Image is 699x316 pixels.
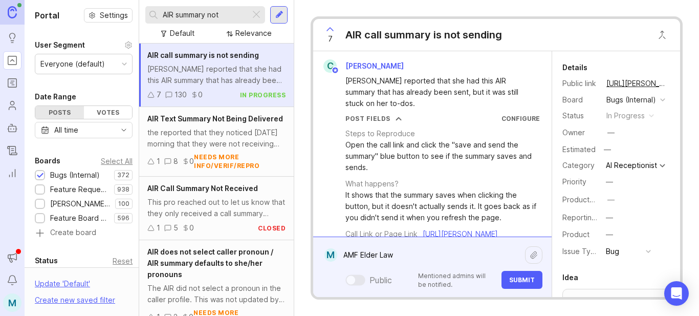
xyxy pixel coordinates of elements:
p: 100 [118,200,129,208]
button: Close button [652,25,672,45]
span: Settings [100,10,128,20]
div: AIR call summary is not sending [345,28,502,42]
label: Priority [562,177,586,186]
div: Default [170,28,194,39]
div: Votes [84,106,133,119]
textarea: AMF Elder Law [337,245,525,265]
img: Canny Home [8,6,17,18]
div: Public link [562,78,598,89]
span: AIR Call Summary Not Received [147,184,258,193]
div: closed [258,224,286,233]
div: in progress [606,110,645,121]
div: Date Range [35,91,76,103]
div: — [601,143,614,156]
span: [PERSON_NAME] [345,61,404,70]
div: Estimated [562,146,596,153]
a: AIR Call Summary Not ReceivedThis pro reached out to let us know that they only received a call s... [139,177,294,240]
div: This pro reached out to let us know that they only received a call summary through the daily summ... [147,197,286,219]
div: Open Intercom Messenger [664,281,689,306]
div: Select All [101,158,133,164]
a: Settings [84,8,133,23]
button: M [3,293,21,312]
a: Roadmaps [3,74,21,92]
div: 0 [198,89,203,100]
div: the reported that they noticed [DATE] morning that they were not receiving text call summary noti... [147,127,286,150]
a: Reporting [3,164,21,182]
div: Idea [562,271,578,284]
div: Status [562,110,598,121]
a: Create board [35,229,133,238]
a: [URL][PERSON_NAME] [423,229,498,238]
input: Search... [163,9,246,20]
div: What happens? [345,178,399,189]
a: AIR Text Summary Not Being Deliveredthe reported that they noticed [DATE] morning that they were ... [139,107,294,177]
svg: toggle icon [116,126,132,134]
div: — [606,176,613,187]
button: Post Fields [345,114,402,123]
label: Product [562,230,589,239]
div: Owner [562,127,598,138]
div: Bugs (Internal) [606,94,656,106]
span: AIR Text Summary Not Being Delivered [147,114,283,123]
div: Bugs (Internal) [50,170,100,181]
div: M [324,248,337,262]
h1: Portal [35,9,59,22]
a: Autopilot [3,119,21,137]
div: 0 [189,156,194,167]
div: Details [562,61,587,74]
div: Bug [606,246,619,257]
div: C [323,59,337,73]
div: 5 [173,222,178,234]
div: 8 [173,156,178,167]
p: Mentioned admins will be notified. [418,271,495,289]
div: Steps to Reproduce [345,128,415,139]
div: — [607,194,615,205]
label: Issue Type [562,247,600,256]
button: Announcements [3,248,21,267]
a: Ideas [3,29,21,47]
a: C[PERSON_NAME] [317,59,412,73]
button: ProductboardID [604,193,618,206]
span: AIR call summary is not sending [147,51,259,59]
div: It shows that the summary saves when clicking the button, but it doesn't actually sends it. It go... [345,189,540,223]
div: — [606,212,613,223]
div: Board [562,94,598,106]
a: [URL][PERSON_NAME] [603,77,670,90]
div: [PERSON_NAME] reported that she had this AIR summary that has already been sent, but it was still... [345,75,531,109]
div: 0 [189,222,194,234]
p: AIR call summary is not sending [569,296,663,316]
div: Boards [35,155,60,167]
div: Status [35,255,58,267]
div: The AIR did not select a pronoun in the caller profile. This was not updated by the agent, and th... [147,283,286,305]
a: Users [3,96,21,115]
p: 372 [117,171,129,179]
span: Submit [509,276,535,284]
div: 1 [157,222,160,234]
p: 938 [117,185,129,194]
div: Feature Requests (Internal) [50,184,109,195]
div: Update ' Default ' [35,278,90,294]
p: 596 [117,214,129,222]
a: Changelog [3,141,21,160]
div: Posts [35,106,84,119]
label: Reporting Team [562,213,617,222]
div: in progress [240,91,286,99]
div: Everyone (default) [40,58,105,70]
a: AIR call summary is not sending[PERSON_NAME] reported that she had this AIR summary that has alre... [139,44,294,107]
button: Submit [501,271,542,289]
div: 130 [174,89,187,100]
div: 1 [157,156,160,167]
div: User Segment [35,39,85,51]
a: Configure [501,115,540,122]
div: Public [369,274,392,286]
span: 7 [328,33,333,45]
div: Open the call link and click the "save and send the summary" blue button to see if the summary sa... [345,139,540,173]
div: 7 [157,89,161,100]
div: AI Receptionist [606,162,657,169]
div: Post Fields [345,114,390,123]
div: Create new saved filter [35,294,115,306]
div: [PERSON_NAME] (Public) [50,198,110,209]
div: Reset [113,258,133,264]
div: All time [54,124,78,136]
